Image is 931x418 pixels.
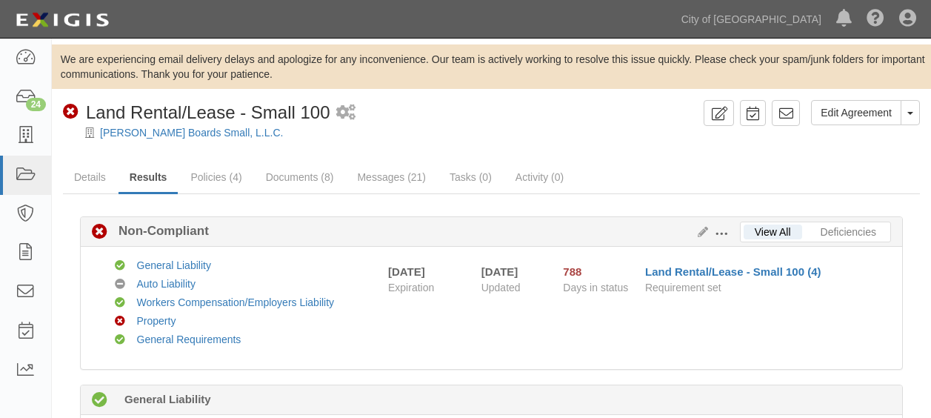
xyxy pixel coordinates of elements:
[26,98,46,111] div: 24
[388,280,470,295] span: Expiration
[107,222,209,240] b: Non-Compliant
[137,296,335,308] a: Workers Compensation/Employers Liability
[179,162,253,192] a: Policies (4)
[115,298,125,308] i: Compliant
[744,225,802,239] a: View All
[645,282,721,293] span: Requirement set
[92,225,107,240] i: Non-Compliant
[115,335,125,345] i: Compliant
[504,162,575,192] a: Activity (0)
[63,104,79,120] i: Non-Compliant
[11,7,113,33] img: logo-5460c22ac91f19d4615b14bd174203de0afe785f0fc80cf4dbbc73dc1793850b.png
[137,259,211,271] a: General Liability
[100,127,283,139] a: [PERSON_NAME] Boards Small, L.L.C.
[438,162,503,192] a: Tasks (0)
[52,52,931,82] div: We are experiencing email delivery delays and apologize for any inconvenience. Our team is active...
[481,264,541,279] div: [DATE]
[137,334,241,345] a: General Requirements
[336,105,356,121] i: 2 scheduled workflows
[810,225,887,239] a: Deficiencies
[692,226,708,238] a: Edit Results
[124,391,211,407] b: General Liability
[388,264,425,279] div: [DATE]
[137,315,176,327] a: Property
[137,278,196,290] a: Auto Liability
[63,100,330,125] div: Land Rental/Lease - Small 100
[92,393,107,408] i: Compliant 0 days (since 08/26/2025)
[563,282,628,293] span: Days in status
[481,282,521,293] span: Updated
[563,264,634,279] div: Since 06/30/2023
[867,10,884,28] i: Help Center - Complianz
[86,102,330,122] span: Land Rental/Lease - Small 100
[811,100,901,125] a: Edit Agreement
[115,261,125,271] i: Compliant
[346,162,437,192] a: Messages (21)
[255,162,345,192] a: Documents (8)
[674,4,829,34] a: City of [GEOGRAPHIC_DATA]
[63,162,117,192] a: Details
[115,316,125,327] i: Non-Compliant
[115,279,125,290] i: No Coverage
[645,265,821,278] a: Land Rental/Lease - Small 100 (4)
[119,162,178,194] a: Results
